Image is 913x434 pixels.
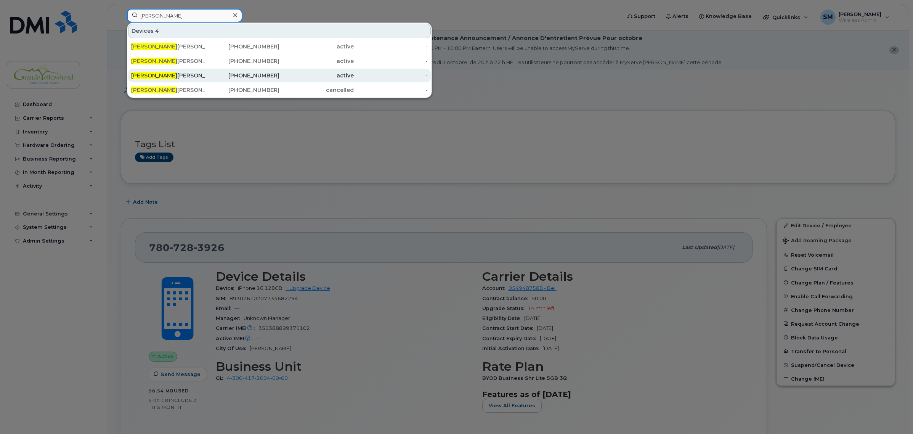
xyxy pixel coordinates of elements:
[279,72,354,79] div: active
[131,57,205,65] div: [PERSON_NAME]
[205,86,280,94] div: [PHONE_NUMBER]
[131,72,177,79] span: [PERSON_NAME]
[131,43,205,50] div: [PERSON_NAME]
[279,43,354,50] div: active
[128,40,431,53] a: [PERSON_NAME][PERSON_NAME][PHONE_NUMBER]active-
[131,43,177,50] span: [PERSON_NAME]
[354,72,428,79] div: -
[131,72,205,79] div: [PERSON_NAME]
[354,86,428,94] div: -
[131,58,177,64] span: [PERSON_NAME]
[279,86,354,94] div: cancelled
[128,54,431,68] a: [PERSON_NAME][PERSON_NAME][PHONE_NUMBER]active-
[131,87,177,93] span: [PERSON_NAME]
[354,57,428,65] div: -
[131,86,205,94] div: [PERSON_NAME]
[279,57,354,65] div: active
[128,83,431,97] a: [PERSON_NAME][PERSON_NAME][PHONE_NUMBER]cancelled-
[354,43,428,50] div: -
[155,27,159,35] span: 4
[205,57,280,65] div: [PHONE_NUMBER]
[205,43,280,50] div: [PHONE_NUMBER]
[205,72,280,79] div: [PHONE_NUMBER]
[128,69,431,82] a: [PERSON_NAME][PERSON_NAME][PHONE_NUMBER]active-
[128,24,431,38] div: Devices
